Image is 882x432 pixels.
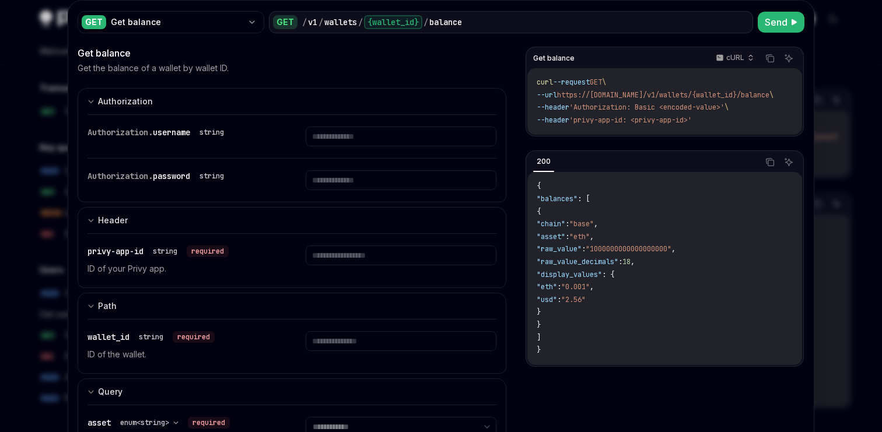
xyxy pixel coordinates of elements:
[82,15,106,29] div: GET
[557,90,769,100] span: https://[DOMAIN_NAME]/v1/wallets/{wallet_id}/balance
[78,88,506,114] button: expand input section
[78,62,229,74] p: Get the balance of a wallet by wallet ID.
[565,219,569,229] span: :
[537,194,577,203] span: "balances"
[87,332,129,342] span: wallet_id
[324,16,357,28] div: wallets
[87,171,153,181] span: Authorization.
[537,90,557,100] span: --url
[318,16,323,28] div: /
[533,54,575,63] span: Get balance
[537,320,541,329] span: }
[153,247,177,256] div: string
[423,16,428,28] div: /
[602,78,606,87] span: \
[537,333,541,342] span: ]
[537,244,582,254] span: "raw_value"
[594,219,598,229] span: ,
[561,282,590,291] span: "0.001"
[582,244,586,254] span: :
[153,127,190,138] span: username
[364,15,422,29] div: {wallet_id}
[618,257,622,266] span: :
[590,232,594,241] span: ,
[98,94,153,108] div: Authorization
[622,257,631,266] span: 18
[173,331,215,343] div: required
[188,417,230,429] div: required
[153,171,190,181] span: password
[709,48,759,68] button: cURL
[569,103,724,112] span: 'Authorization: Basic <encoded-value>'
[537,78,553,87] span: curl
[537,295,557,304] span: "usd"
[758,12,804,33] button: Send
[537,232,565,241] span: "asset"
[602,270,614,279] span: : {
[87,245,229,257] div: privy-app-id
[631,257,635,266] span: ,
[87,417,111,428] span: asset
[78,378,506,405] button: expand input section
[586,244,671,254] span: "1000000000000000000"
[78,207,506,233] button: expand input section
[557,295,561,304] span: :
[769,90,773,100] span: \
[87,127,229,138] div: Authorization.username
[671,244,675,254] span: ,
[569,219,594,229] span: "base"
[533,154,554,168] div: 200
[537,282,557,291] span: "eth"
[87,347,278,361] p: ID of the wallet.
[187,245,229,257] div: required
[98,213,128,227] div: Header
[78,10,264,34] button: GETGet balance
[87,170,229,182] div: Authorization.password
[537,345,541,354] span: }
[781,154,796,170] button: Ask AI
[87,262,278,276] p: ID of your Privy app.
[781,51,796,66] button: Ask AI
[199,128,224,137] div: string
[537,257,618,266] span: "raw_value_decimals"
[111,16,243,28] div: Get balance
[273,15,297,29] div: GET
[726,53,744,62] p: cURL
[762,51,778,66] button: Copy the contents from the code block
[78,293,506,319] button: expand input section
[557,282,561,291] span: :
[537,181,541,191] span: {
[553,78,590,87] span: --request
[199,171,224,181] div: string
[577,194,590,203] span: : [
[565,232,569,241] span: :
[78,46,506,60] div: Get balance
[569,115,692,125] span: 'privy-app-id: <privy-app-id>'
[537,103,569,112] span: --header
[590,78,602,87] span: GET
[765,15,787,29] span: Send
[87,127,153,138] span: Authorization.
[429,16,462,28] div: balance
[569,232,590,241] span: "eth"
[537,307,541,317] span: }
[537,219,565,229] span: "chain"
[358,16,363,28] div: /
[537,115,569,125] span: --header
[139,332,163,342] div: string
[87,417,230,429] div: asset
[98,385,123,399] div: Query
[87,331,215,343] div: wallet_id
[308,16,317,28] div: v1
[724,103,729,112] span: \
[87,246,143,257] span: privy-app-id
[537,270,602,279] span: "display_values"
[590,282,594,291] span: ,
[537,207,541,216] span: {
[302,16,307,28] div: /
[561,295,586,304] span: "2.56"
[762,154,778,170] button: Copy the contents from the code block
[98,299,117,313] div: Path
